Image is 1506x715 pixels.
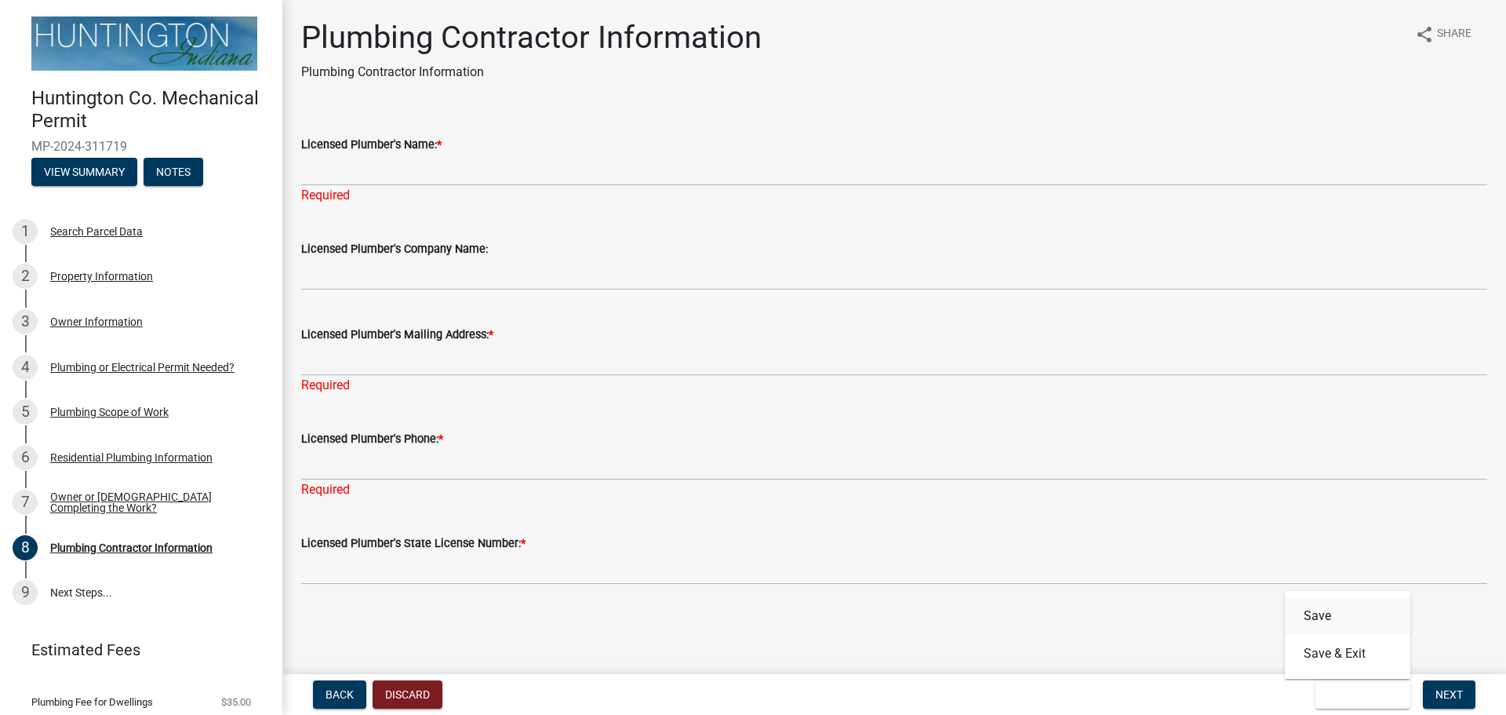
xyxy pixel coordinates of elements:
[373,680,442,709] button: Discard
[144,158,203,186] button: Notes
[50,491,257,513] div: Owner or [DEMOGRAPHIC_DATA] Completing the Work?
[13,309,38,334] div: 3
[301,376,1487,395] div: Required
[1415,25,1434,44] i: share
[50,226,143,237] div: Search Parcel Data
[301,434,443,445] label: Licensed Plumber's Phone:
[31,16,257,71] img: Huntington County, Indiana
[31,158,137,186] button: View Summary
[13,490,38,515] div: 7
[13,219,38,244] div: 1
[31,139,251,154] span: MP-2024-311719
[13,634,257,666] a: Estimated Fees
[301,63,762,82] p: Plumbing Contractor Information
[13,399,38,425] div: 5
[144,166,203,179] wm-modal-confirm: Notes
[31,166,137,179] wm-modal-confirm: Summary
[1285,591,1410,679] div: Save & Exit
[301,480,1487,499] div: Required
[1402,19,1484,49] button: shareShare
[301,538,526,549] label: Licensed Plumber's State License Number:
[50,542,213,553] div: Plumbing Contractor Information
[50,316,143,327] div: Owner Information
[31,87,270,133] h4: Huntington Co. Mechanical Permit
[50,362,235,373] div: Plumbing or Electrical Permit Needed?
[50,407,169,418] div: Plumbing Scope of Work
[301,19,762,57] h1: Plumbing Contractor Information
[13,264,38,289] div: 2
[13,445,38,470] div: 6
[301,330,493,341] label: Licensed Plumber's Mailing Address:
[31,697,153,707] span: Plumbing Fee for Dwellings
[50,452,213,463] div: Residential Plumbing Information
[1315,680,1410,709] button: Save & Exit
[301,244,488,255] label: Licensed Plumber's Company Name:
[1435,688,1463,701] span: Next
[13,535,38,560] div: 8
[301,186,1487,205] div: Required
[13,580,38,605] div: 9
[1285,635,1410,673] button: Save & Exit
[326,688,354,701] span: Back
[313,680,366,709] button: Back
[1285,597,1410,635] button: Save
[1423,680,1475,709] button: Next
[50,271,153,282] div: Property Information
[13,355,38,380] div: 4
[1437,25,1471,44] span: Share
[301,140,442,151] label: Licensed Plumber's Name:
[221,697,251,707] span: $35.00
[1328,688,1388,701] span: Save & Exit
